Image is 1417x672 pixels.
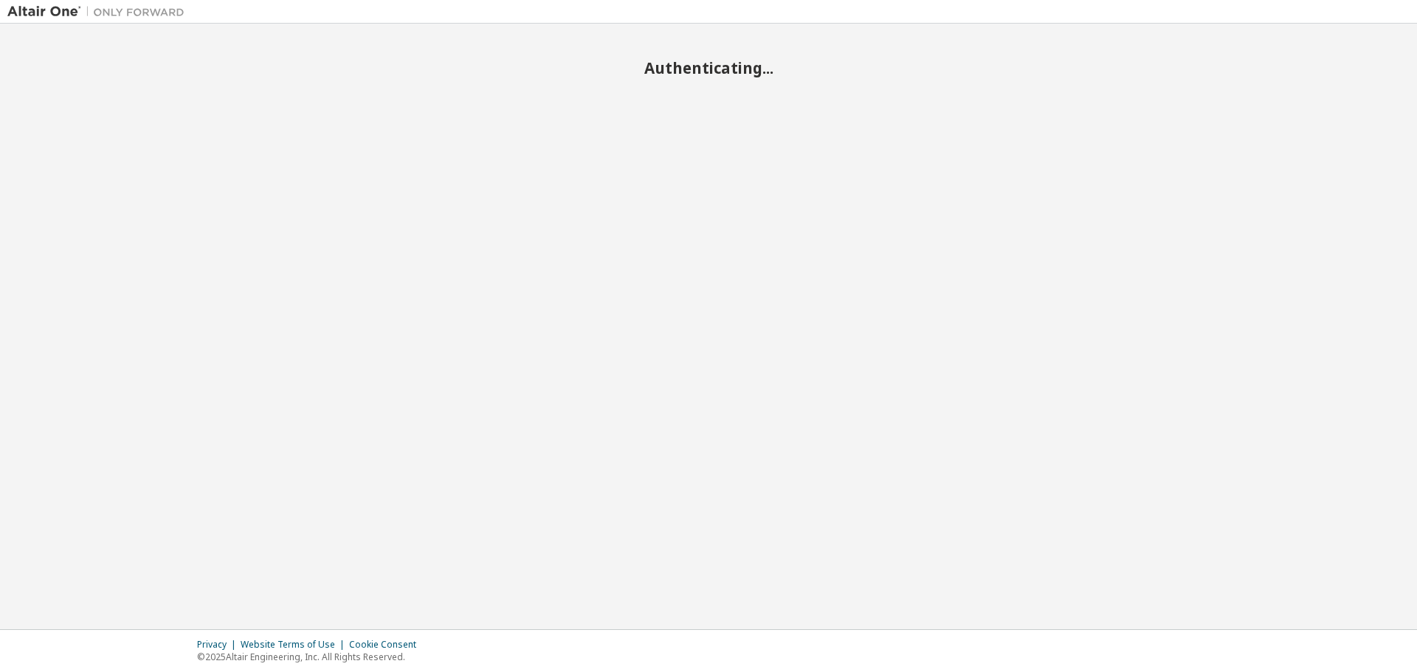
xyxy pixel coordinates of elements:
[7,58,1410,77] h2: Authenticating...
[241,639,349,651] div: Website Terms of Use
[349,639,425,651] div: Cookie Consent
[197,651,425,663] p: © 2025 Altair Engineering, Inc. All Rights Reserved.
[7,4,192,19] img: Altair One
[197,639,241,651] div: Privacy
